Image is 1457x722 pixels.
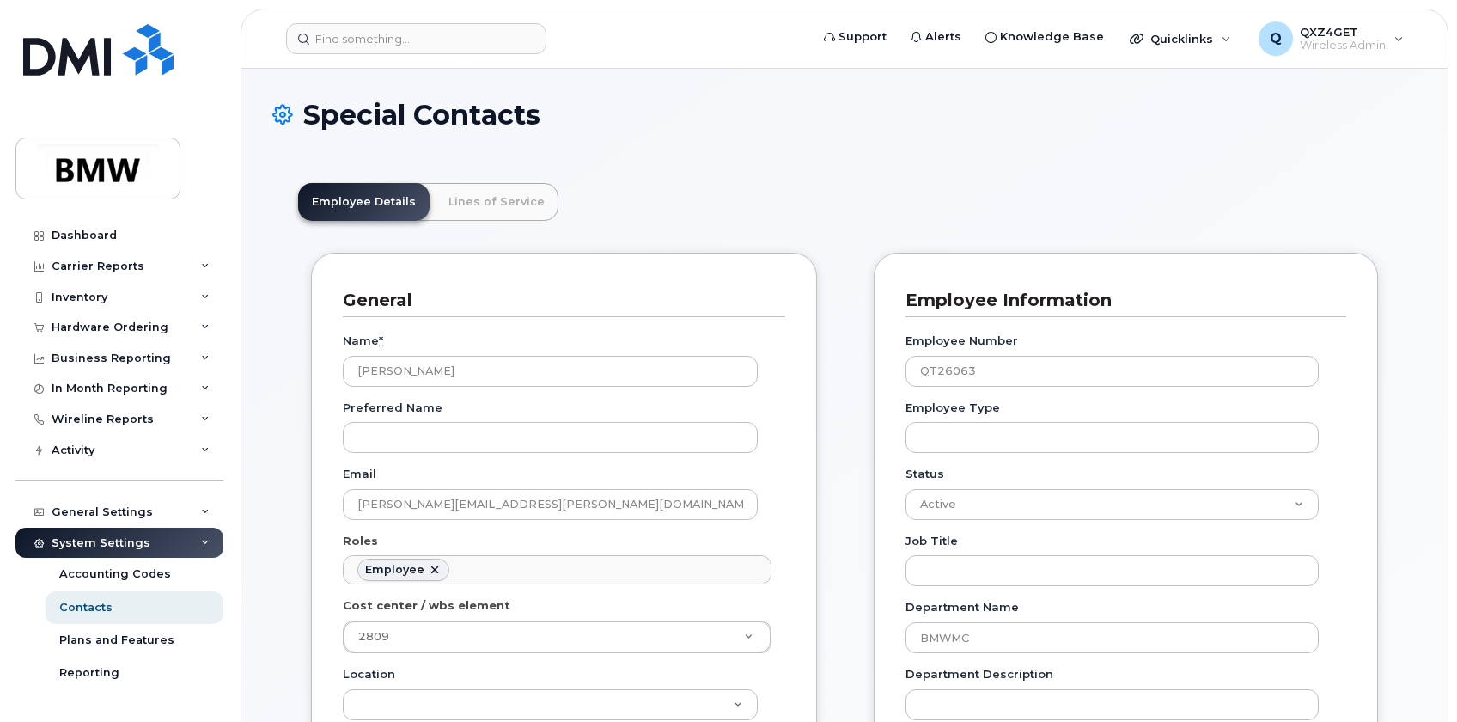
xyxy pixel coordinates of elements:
h1: Special Contacts [272,100,1417,130]
label: Location [343,666,395,682]
label: Email [343,466,376,482]
span: 2809 [358,630,389,643]
a: Employee Details [298,183,430,221]
label: Preferred Name [343,400,442,416]
label: Job Title [905,533,958,549]
h3: Employee Information [905,289,1333,312]
label: Employee Type [905,400,1000,416]
label: Name [343,333,383,349]
div: Employee [365,563,424,577]
label: Status [905,466,944,482]
label: Roles [343,533,378,549]
label: Department Name [905,599,1019,615]
label: Cost center / wbs element [343,597,510,614]
h3: General [343,289,772,312]
label: Employee Number [905,333,1018,349]
a: 2809 [344,621,771,652]
label: Department Description [905,666,1053,682]
a: Lines of Service [435,183,558,221]
abbr: required [379,333,383,347]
